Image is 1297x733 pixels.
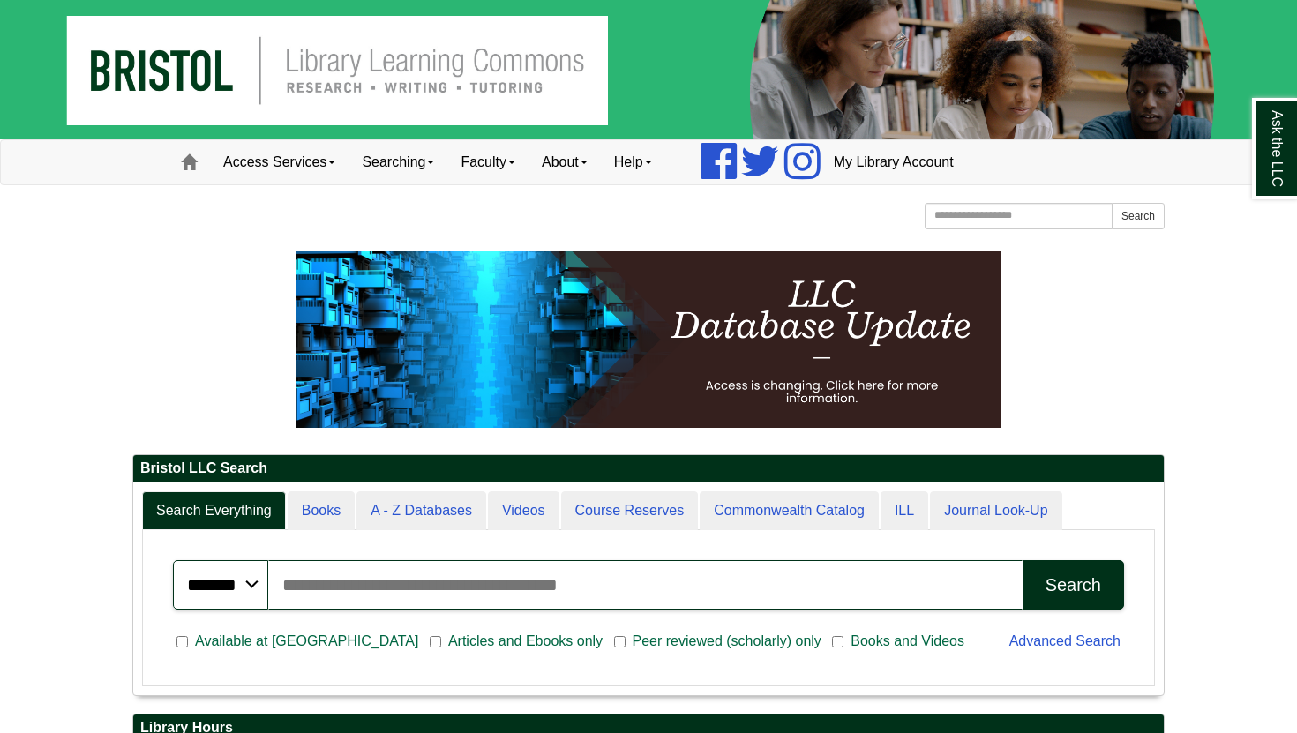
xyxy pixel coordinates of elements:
a: Books [288,491,355,531]
span: Available at [GEOGRAPHIC_DATA] [188,631,425,652]
span: Books and Videos [843,631,971,652]
a: About [529,140,601,184]
a: ILL [881,491,928,531]
h2: Bristol LLC Search [133,455,1164,482]
a: Journal Look-Up [930,491,1061,531]
input: Articles and Ebooks only [430,634,441,650]
a: Course Reserves [561,491,699,531]
a: Faculty [447,140,529,184]
a: Commonwealth Catalog [700,491,879,531]
a: Advanced Search [1009,633,1121,648]
img: HTML tutorial [296,251,1001,428]
button: Search [1023,560,1124,610]
a: Videos [488,491,559,531]
a: A - Z Databases [356,491,486,531]
a: Searching [349,140,447,184]
a: My Library Account [821,140,967,184]
input: Available at [GEOGRAPHIC_DATA] [176,634,188,650]
a: Help [601,140,665,184]
span: Articles and Ebooks only [441,631,610,652]
input: Books and Videos [832,634,843,650]
span: Peer reviewed (scholarly) only [626,631,828,652]
a: Search Everything [142,491,286,531]
input: Peer reviewed (scholarly) only [614,634,626,650]
div: Search [1046,575,1101,595]
a: Access Services [210,140,349,184]
button: Search [1112,203,1165,229]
